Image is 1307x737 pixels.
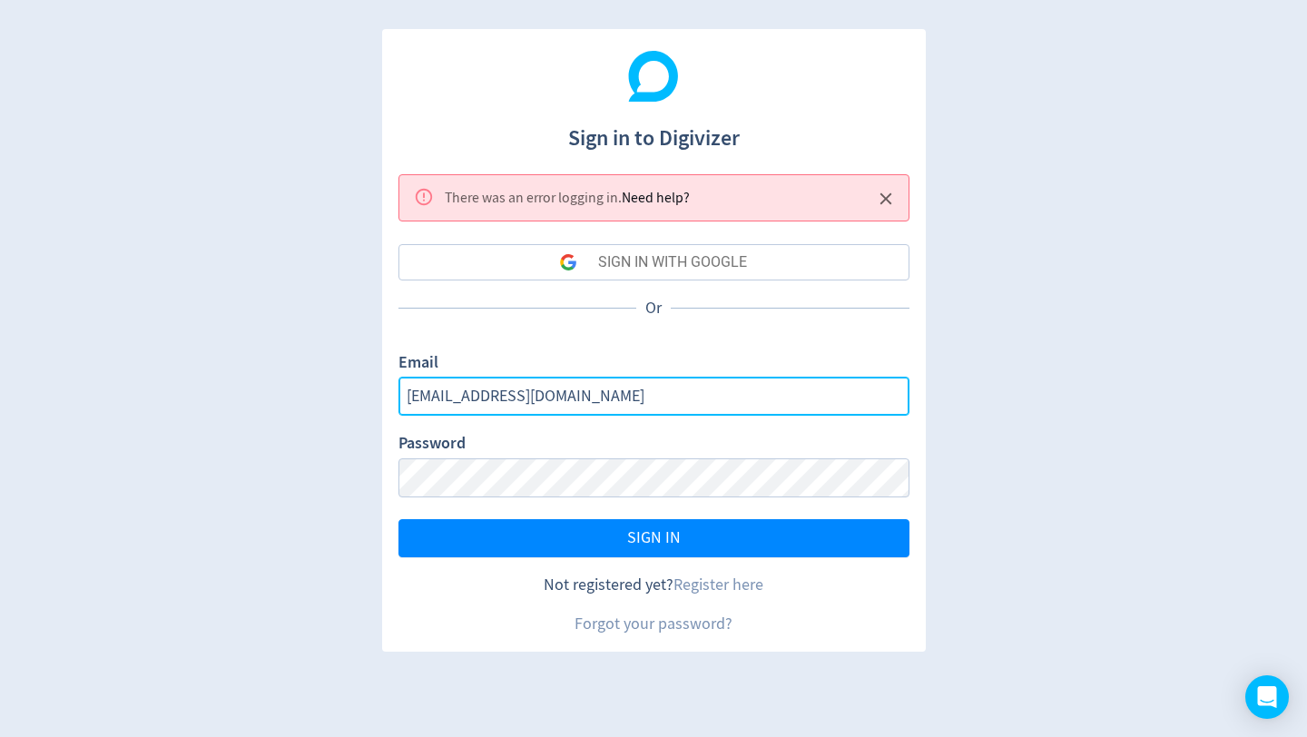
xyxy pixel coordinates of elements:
label: Password [398,432,466,457]
div: There was an error logging in . [445,181,690,216]
label: Email [398,351,438,377]
div: SIGN IN WITH GOOGLE [598,244,747,280]
button: Close [871,184,901,214]
button: SIGN IN WITH GOOGLE [398,244,909,280]
button: SIGN IN [398,519,909,557]
a: Register here [673,575,763,595]
img: Digivizer Logo [628,51,679,102]
span: Need help? [622,189,690,207]
h1: Sign in to Digivizer [398,107,909,154]
a: Forgot your password? [575,614,732,634]
p: Or [636,297,671,319]
div: Not registered yet? [398,574,909,596]
div: Open Intercom Messenger [1245,675,1289,719]
span: SIGN IN [627,530,681,546]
